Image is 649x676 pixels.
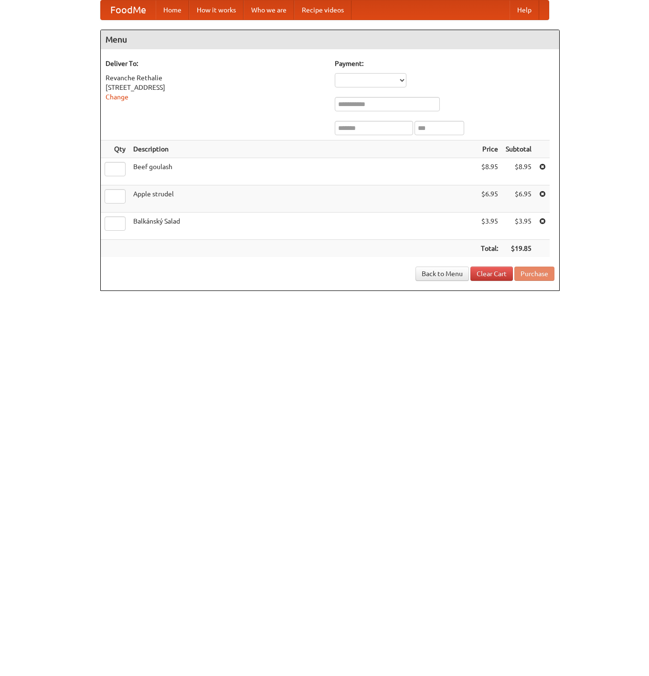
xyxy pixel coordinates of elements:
[106,73,325,83] div: Revanche Rethalie
[189,0,244,20] a: How it works
[502,240,535,258] th: $19.85
[129,213,477,240] td: Balkánský Salad
[477,213,502,240] td: $3.95
[335,59,554,68] h5: Payment:
[106,93,128,101] a: Change
[101,30,559,49] h4: Menu
[477,185,502,213] td: $6.95
[502,213,535,240] td: $3.95
[101,0,156,20] a: FoodMe
[510,0,539,20] a: Help
[106,59,325,68] h5: Deliver To:
[502,185,535,213] td: $6.95
[470,267,513,281] a: Clear Cart
[477,240,502,258] th: Total:
[156,0,189,20] a: Home
[502,140,535,158] th: Subtotal
[101,140,129,158] th: Qty
[514,267,554,281] button: Purchase
[129,185,477,213] td: Apple strudel
[502,158,535,185] td: $8.95
[244,0,294,20] a: Who we are
[477,158,502,185] td: $8.95
[294,0,351,20] a: Recipe videos
[477,140,502,158] th: Price
[415,267,469,281] a: Back to Menu
[106,83,325,92] div: [STREET_ADDRESS]
[129,158,477,185] td: Beef goulash
[129,140,477,158] th: Description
